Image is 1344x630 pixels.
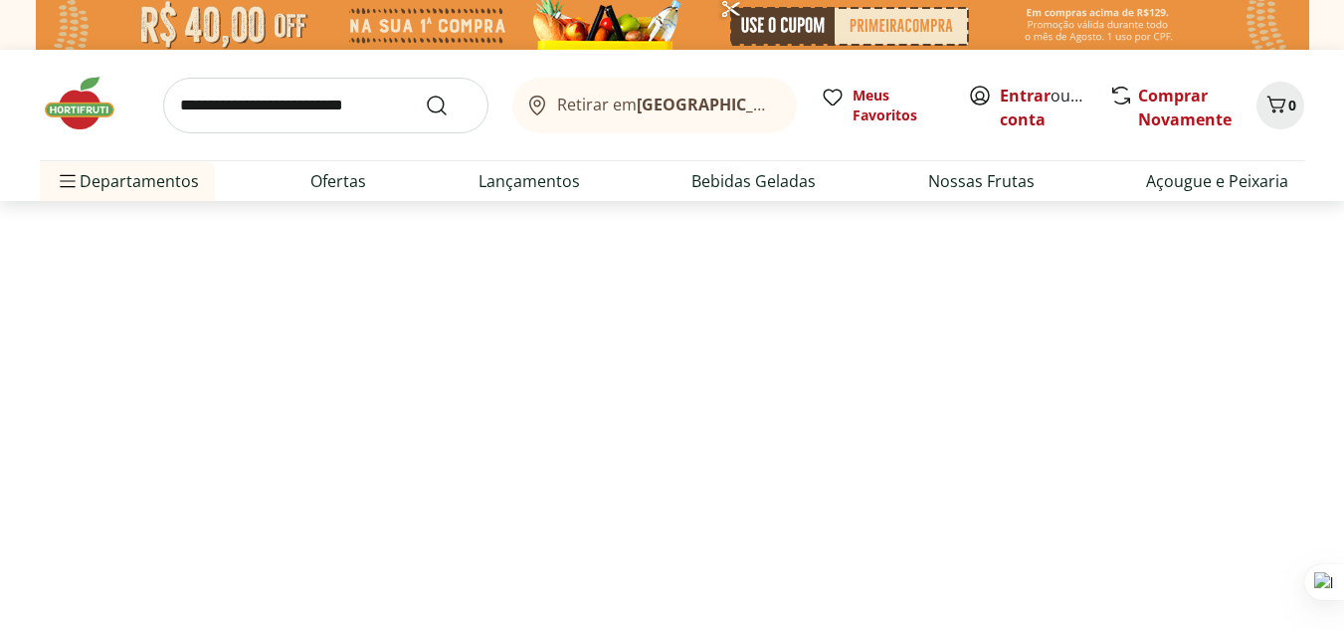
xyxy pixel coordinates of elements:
[1000,84,1088,131] span: ou
[310,169,366,193] a: Ofertas
[479,169,580,193] a: Lançamentos
[1000,85,1109,130] a: Criar conta
[1138,85,1232,130] a: Comprar Novamente
[425,94,473,117] button: Submit Search
[928,169,1035,193] a: Nossas Frutas
[1256,82,1304,129] button: Carrinho
[163,78,488,133] input: search
[56,157,199,205] span: Departamentos
[1000,85,1051,106] a: Entrar
[40,74,139,133] img: Hortifruti
[1146,169,1288,193] a: Açougue e Peixaria
[512,78,797,133] button: Retirar em[GEOGRAPHIC_DATA]/[GEOGRAPHIC_DATA]
[821,86,944,125] a: Meus Favoritos
[637,94,972,115] b: [GEOGRAPHIC_DATA]/[GEOGRAPHIC_DATA]
[1288,96,1296,114] span: 0
[691,169,816,193] a: Bebidas Geladas
[56,157,80,205] button: Menu
[557,96,777,113] span: Retirar em
[853,86,944,125] span: Meus Favoritos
